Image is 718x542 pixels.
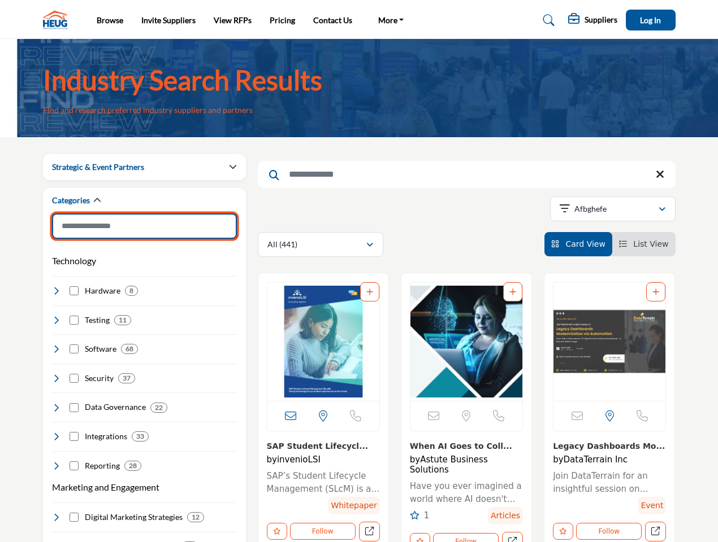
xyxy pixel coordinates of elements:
span: Event [638,497,666,514]
a: invenioLSI [277,454,321,465]
img: SAP Student Lifecycle Management (SLcM): Using technology to put student experience at the center... [267,282,379,401]
span: Log In [640,15,661,25]
h1: Industry Search Results [43,63,322,98]
li: List View [612,232,676,256]
a: Join DataTerrain for an insightful session on "Legacy Dashboards Modernization via Automation" – ... [553,470,666,495]
button: Log In [626,10,676,30]
button: Follow [576,523,642,540]
div: 8 Results For Hardware [125,286,138,296]
h4: Integrations: Seamless and efficient system integrations tailored for the educational domain, ens... [85,431,127,442]
h4: Security: Cutting-edge solutions ensuring the utmost protection of institutional data, preserving... [85,373,114,384]
a: Have you ever imagined a world where AI doesn't just assist in education but revolutionizes it? W... [410,480,523,505]
h4: Reporting: Dynamic tools that convert raw data into actionable insights, tailored to aid decision... [85,460,120,471]
a: Add To List For Resource [652,287,659,296]
a: Add To List For Resource [366,287,373,296]
a: View details about inveniolsi [267,282,379,401]
a: Open Resources [645,522,666,541]
b: 12 [192,513,200,521]
div: 28 Results For Reporting [124,461,141,471]
a: View details about dataterrain-inc [553,282,665,401]
h3: When AI Goes to College: The Revolutionary Role of Generative AI in Higher Education [410,440,523,452]
a: More [370,12,412,28]
img: Legacy Dashboards Modernization via Automation listing image [553,282,665,401]
span: Card View [565,239,605,248]
h2: Categories [52,195,90,206]
a: View List [619,239,669,248]
button: Like Resources [267,523,287,540]
h4: Digital Marketing Strategies: Forward-thinking strategies tailored to promote institutional visib... [85,512,183,523]
h4: by [410,454,523,475]
h2: Strategic & Event Partners [52,161,144,173]
div: 33 Results For Integrations [132,431,149,442]
li: Card View [544,232,612,256]
b: 33 [136,432,144,440]
input: Select Digital Marketing Strategies checkbox [70,513,79,522]
h3: SAP Student Lifecycle Management (SLcM): Using technology to put student experience at the center [267,440,380,452]
input: Select Data Governance checkbox [70,403,79,412]
h4: by [267,454,380,465]
i: OpenSearch Data For Like and Follow [410,511,419,519]
div: 37 Results For Security [118,373,135,383]
span: 1 [424,510,430,521]
input: Select Security checkbox [70,374,79,383]
span: Articles [488,507,523,524]
a: Invite Suppliers [141,15,196,25]
input: Select Testing checkbox [70,316,79,325]
div: 11 Results For Testing [114,315,131,325]
b: 68 [126,345,133,353]
b: 37 [123,374,131,382]
a: View details about astute-business-solutions [410,282,522,401]
p: Afbghefe [574,203,607,215]
img: When AI Goes to College: The Revolutionary Role of Generative AI in Higher Education listing image [410,282,522,401]
a: SAP’s Student Lifecycle Management (SLcM) is a flexible, mature, and comprehensive Student Inform... [267,470,380,495]
button: Afbghefe [550,196,676,221]
a: View details about dataterrain-inc [553,442,665,451]
div: 12 Results For Digital Marketing Strategies [187,512,204,522]
h4: Hardware: Hardware Solutions [85,285,120,296]
button: Follow [290,523,356,540]
b: 22 [155,404,163,412]
h4: by [553,454,666,465]
a: Browse [97,15,123,25]
button: All (441) [258,232,383,257]
input: Search Keyword [258,161,676,188]
p: All (441) [267,239,297,250]
a: Search [532,11,562,29]
input: Search Category [52,213,237,239]
div: 22 Results For Data Governance [150,403,167,413]
img: Site Logo [43,11,73,29]
a: Astute Business Solutions [410,454,488,475]
span: Whitepaper [328,497,379,514]
b: 11 [119,316,127,324]
div: Suppliers [568,14,617,27]
b: 8 [129,287,133,295]
span: List View [633,239,668,248]
a: Add To List For Resource [509,287,516,296]
h3: Legacy Dashboards Modernization via Automation [553,440,666,452]
button: Technology [52,254,96,268]
input: Select Integrations checkbox [70,432,79,441]
a: View Card [551,239,605,248]
input: Select Reporting checkbox [70,461,79,470]
p: Find and research preferred industry suppliers and partners [43,104,253,116]
button: Marketing and Engagement [52,480,159,494]
h4: Testing: Testing [85,314,110,326]
a: Pricing [270,15,295,25]
input: Select Software checkbox [70,344,79,353]
a: DataTerrain Inc [564,454,628,465]
h4: Data Governance: Robust systems ensuring data accuracy, consistency, and security, upholding the ... [85,401,146,413]
h4: Software: Software solutions [85,343,116,355]
a: View details about inveniolsi [267,442,369,451]
a: View details about astute-business-solutions [410,442,512,451]
button: Like Resources [553,523,573,540]
b: 28 [129,462,137,470]
input: Select Hardware checkbox [70,286,79,295]
a: Open Resources [359,522,380,541]
h5: Suppliers [585,15,617,25]
a: Contact Us [313,15,352,25]
a: View RFPs [214,15,252,25]
div: 68 Results For Software [121,344,138,354]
